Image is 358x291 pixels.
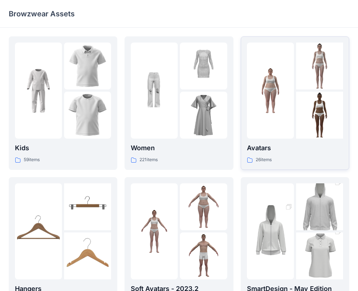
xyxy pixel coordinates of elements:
img: folder 3 [180,92,227,139]
p: 26 items [256,156,272,164]
a: folder 1folder 2folder 3Avatars26items [241,36,349,170]
img: folder 2 [296,172,343,242]
img: folder 3 [180,232,227,279]
img: folder 1 [247,196,294,267]
img: folder 1 [131,208,178,255]
p: Browzwear Assets [9,9,75,19]
img: folder 2 [64,183,111,230]
p: 221 items [139,156,158,164]
p: 59 items [24,156,40,164]
img: folder 1 [15,67,62,114]
img: folder 3 [64,92,111,139]
img: folder 2 [64,43,111,89]
img: folder 2 [180,43,227,89]
img: folder 1 [15,208,62,255]
a: folder 1folder 2folder 3Women221items [125,36,233,170]
img: folder 2 [180,183,227,230]
img: folder 1 [131,67,178,114]
img: folder 2 [296,43,343,89]
img: folder 1 [247,67,294,114]
p: Women [131,143,227,153]
img: folder 3 [64,232,111,279]
a: folder 1folder 2folder 3Kids59items [9,36,117,170]
img: folder 3 [296,92,343,139]
p: Kids [15,143,111,153]
p: Avatars [247,143,343,153]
